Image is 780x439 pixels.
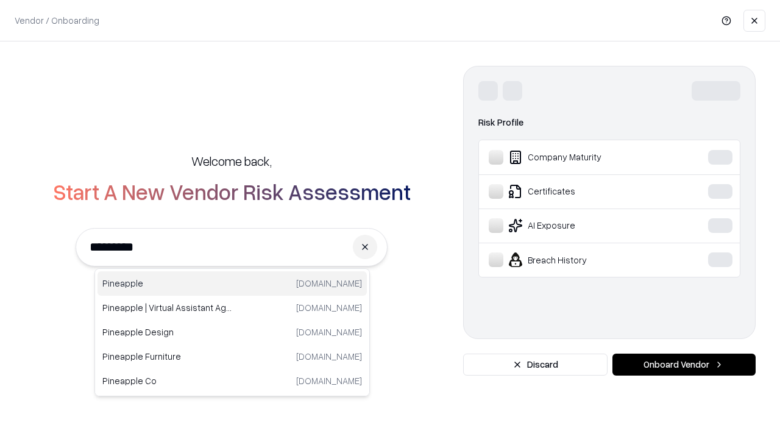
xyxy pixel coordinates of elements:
[478,115,740,130] div: Risk Profile
[489,218,671,233] div: AI Exposure
[102,301,232,314] p: Pineapple | Virtual Assistant Agency
[296,277,362,290] p: [DOMAIN_NAME]
[296,326,362,338] p: [DOMAIN_NAME]
[489,184,671,199] div: Certificates
[191,152,272,170] h5: Welcome back,
[296,374,362,387] p: [DOMAIN_NAME]
[296,350,362,363] p: [DOMAIN_NAME]
[102,350,232,363] p: Pineapple Furniture
[94,268,370,396] div: Suggestions
[463,354,608,376] button: Discard
[612,354,756,376] button: Onboard Vendor
[296,301,362,314] p: [DOMAIN_NAME]
[489,252,671,267] div: Breach History
[53,179,411,204] h2: Start A New Vendor Risk Assessment
[15,14,99,27] p: Vendor / Onboarding
[489,150,671,165] div: Company Maturity
[102,374,232,387] p: Pineapple Co
[102,277,232,290] p: Pineapple
[102,326,232,338] p: Pineapple Design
